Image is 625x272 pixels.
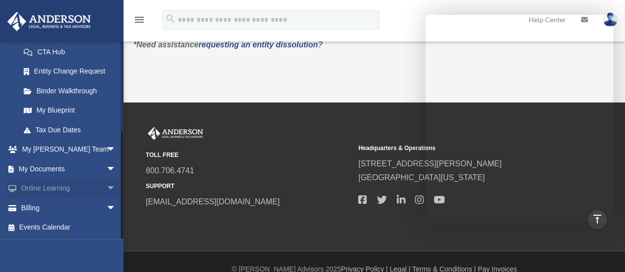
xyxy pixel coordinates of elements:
[146,197,280,206] a: [EMAIL_ADDRESS][DOMAIN_NAME]
[106,140,126,160] span: arrow_drop_down
[358,173,485,182] a: [GEOGRAPHIC_DATA][US_STATE]
[603,12,618,27] img: User Pic
[146,166,194,175] a: 800.706.4741
[106,179,126,199] span: arrow_drop_down
[7,140,131,159] a: My [PERSON_NAME] Teamarrow_drop_down
[146,127,205,140] img: Anderson Advisors Platinum Portal
[14,62,126,81] a: Entity Change Request
[133,14,145,26] i: menu
[7,198,131,218] a: Billingarrow_drop_down
[14,120,126,140] a: Tax Due Dates
[358,143,564,154] small: Headquarters & Operations
[146,150,351,160] small: TOLL FREE
[14,101,126,120] a: My Blueprint
[4,12,94,31] img: Anderson Advisors Platinum Portal
[165,13,176,24] i: search
[7,159,131,179] a: My Documentsarrow_drop_down
[146,181,351,192] small: SUPPORT
[14,81,126,101] a: Binder Walkthrough
[199,40,318,49] a: requesting an entity dissolution
[14,42,126,62] a: CTA Hub
[358,159,501,168] a: [STREET_ADDRESS][PERSON_NAME]
[7,218,131,237] a: Events Calendar
[133,40,323,49] em: *Need assistance ?
[7,179,131,198] a: Online Learningarrow_drop_down
[106,159,126,179] span: arrow_drop_down
[106,198,126,218] span: arrow_drop_down
[425,15,613,223] iframe: To enrich screen reader interactions, please activate Accessibility in Grammarly extension settings
[133,17,145,26] a: menu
